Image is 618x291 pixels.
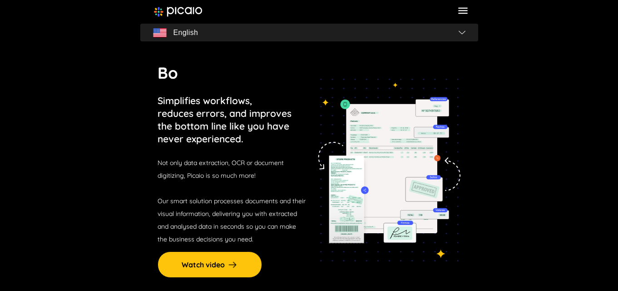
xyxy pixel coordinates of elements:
[153,28,167,37] img: flag
[173,26,198,39] span: English
[158,63,178,83] span: Bo
[158,94,292,145] p: Simplifies workflows, reduces errors, and improves the bottom line like you have never experienced.
[154,7,203,17] img: image
[158,251,262,278] button: Watch video
[227,259,238,270] img: arrow-right
[158,159,284,180] span: Not only data extraction, OCR or document digitizing, Picaio is so much more!
[158,197,306,243] span: Our smart solution processes documents and their visual information, delivering you with extracte...
[312,79,460,261] img: tedioso-img
[459,30,465,34] img: flag
[140,24,478,42] button: flagEnglishflag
